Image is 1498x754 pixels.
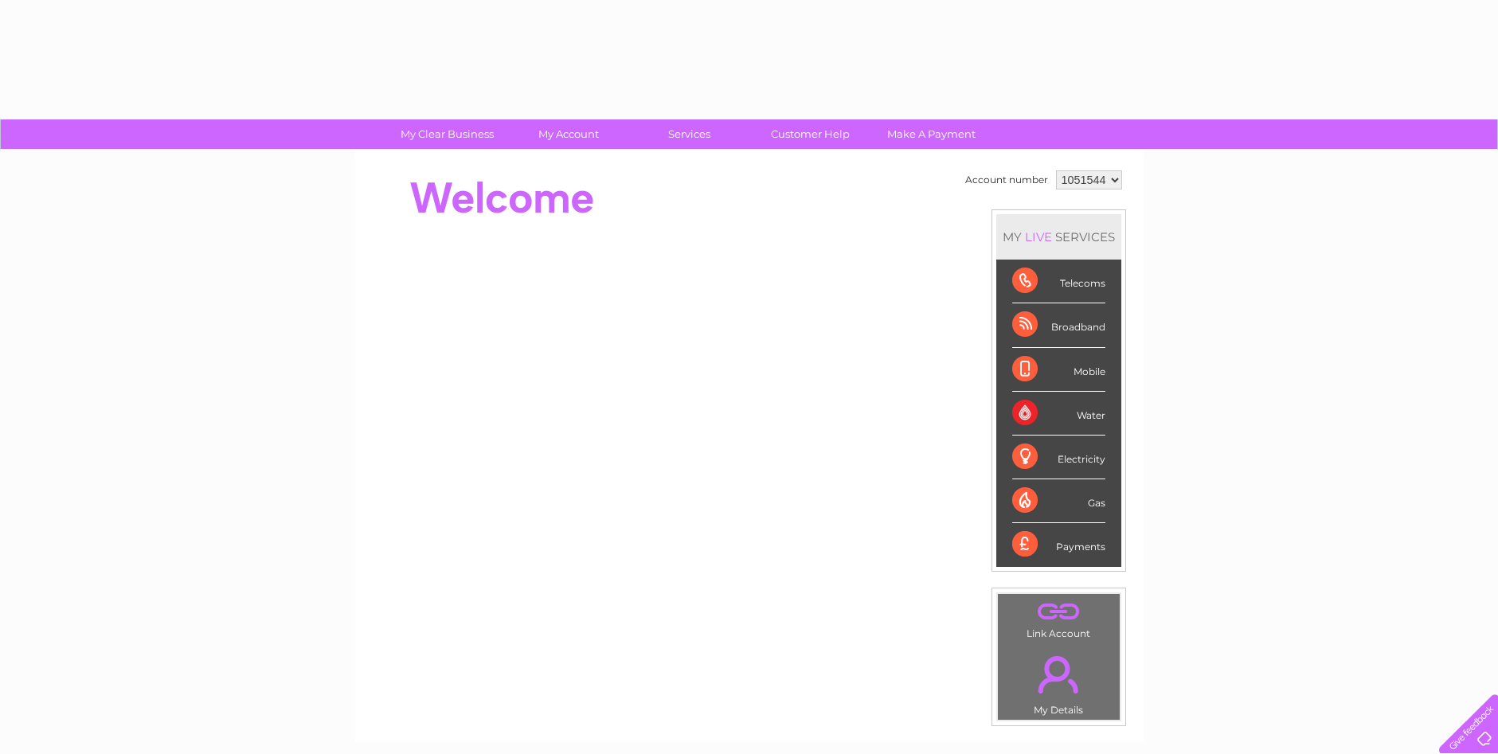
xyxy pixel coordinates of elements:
a: My Account [503,119,634,149]
div: Payments [1012,523,1105,566]
div: LIVE [1022,229,1055,244]
a: My Clear Business [381,119,513,149]
div: MY SERVICES [996,214,1121,260]
a: Customer Help [745,119,876,149]
div: Electricity [1012,436,1105,479]
div: Telecoms [1012,260,1105,303]
td: Link Account [997,593,1121,643]
a: . [1002,647,1116,702]
a: Make A Payment [866,119,997,149]
div: Gas [1012,479,1105,523]
div: Broadband [1012,303,1105,347]
td: My Details [997,643,1121,721]
td: Account number [961,166,1052,193]
a: . [1002,598,1116,626]
a: Services [624,119,755,149]
div: Water [1012,392,1105,436]
div: Mobile [1012,348,1105,392]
